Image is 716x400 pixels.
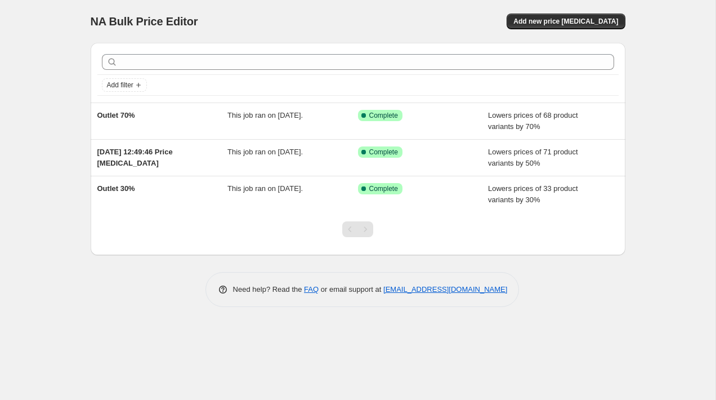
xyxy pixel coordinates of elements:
span: Complete [369,184,398,193]
span: [DATE] 12:49:46 Price [MEDICAL_DATA] [97,148,173,167]
span: Complete [369,148,398,157]
a: FAQ [304,285,319,294]
span: Need help? Read the [233,285,305,294]
span: This job ran on [DATE]. [227,184,303,193]
span: Lowers prices of 33 product variants by 30% [488,184,578,204]
span: This job ran on [DATE]. [227,111,303,119]
span: Add new price [MEDICAL_DATA] [513,17,618,26]
span: Outlet 70% [97,111,135,119]
span: NA Bulk Price Editor [91,15,198,28]
button: Add filter [102,78,147,92]
span: This job ran on [DATE]. [227,148,303,156]
a: [EMAIL_ADDRESS][DOMAIN_NAME] [383,285,507,294]
span: Complete [369,111,398,120]
span: Outlet 30% [97,184,135,193]
button: Add new price [MEDICAL_DATA] [507,14,625,29]
span: Lowers prices of 71 product variants by 50% [488,148,578,167]
span: Lowers prices of 68 product variants by 70% [488,111,578,131]
span: Add filter [107,81,133,90]
nav: Pagination [342,221,373,237]
span: or email support at [319,285,383,294]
